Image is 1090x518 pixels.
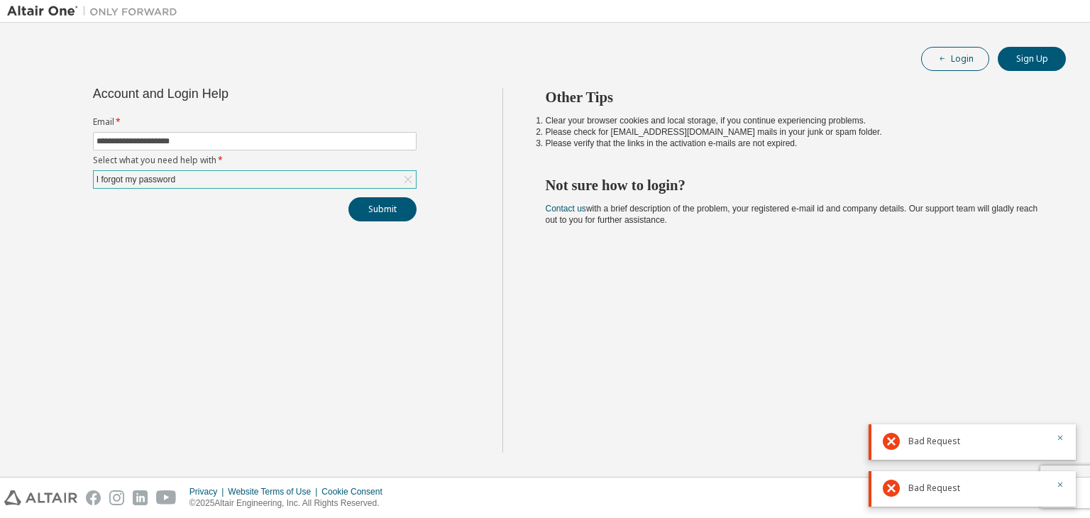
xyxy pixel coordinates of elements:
img: facebook.svg [86,490,101,505]
img: linkedin.svg [133,490,148,505]
p: © 2025 Altair Engineering, Inc. All Rights Reserved. [189,497,391,509]
li: Please check for [EMAIL_ADDRESS][DOMAIN_NAME] mails in your junk or spam folder. [546,126,1041,138]
div: Privacy [189,486,228,497]
li: Please verify that the links in the activation e-mails are not expired. [546,138,1041,149]
img: Altair One [7,4,185,18]
img: altair_logo.svg [4,490,77,505]
div: Website Terms of Use [228,486,321,497]
div: I forgot my password [94,171,416,188]
label: Email [93,116,417,128]
button: Submit [348,197,417,221]
button: Sign Up [998,47,1066,71]
img: instagram.svg [109,490,124,505]
a: Contact us [546,204,586,214]
span: Bad Request [908,483,960,494]
div: Account and Login Help [93,88,352,99]
button: Login [921,47,989,71]
div: Cookie Consent [321,486,390,497]
div: I forgot my password [94,172,177,187]
span: with a brief description of the problem, your registered e-mail id and company details. Our suppo... [546,204,1038,225]
h2: Other Tips [546,88,1041,106]
span: Bad Request [908,436,960,447]
img: youtube.svg [156,490,177,505]
li: Clear your browser cookies and local storage, if you continue experiencing problems. [546,115,1041,126]
h2: Not sure how to login? [546,176,1041,194]
label: Select what you need help with [93,155,417,166]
